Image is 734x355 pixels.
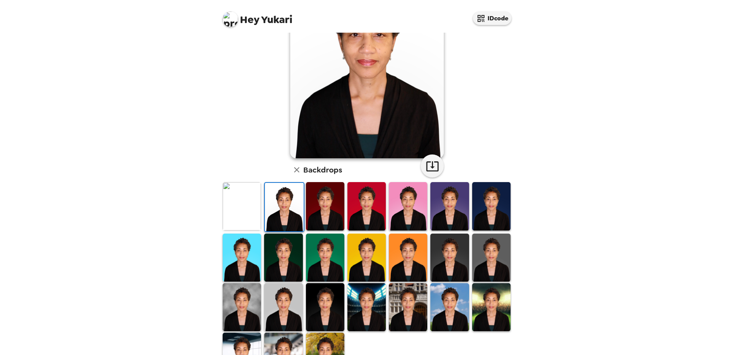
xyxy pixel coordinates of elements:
[303,164,342,176] h6: Backdrops
[223,182,261,230] img: Original
[473,12,511,25] button: IDcode
[240,13,259,27] span: Hey
[223,8,293,25] span: Yukari
[223,12,238,27] img: profile pic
